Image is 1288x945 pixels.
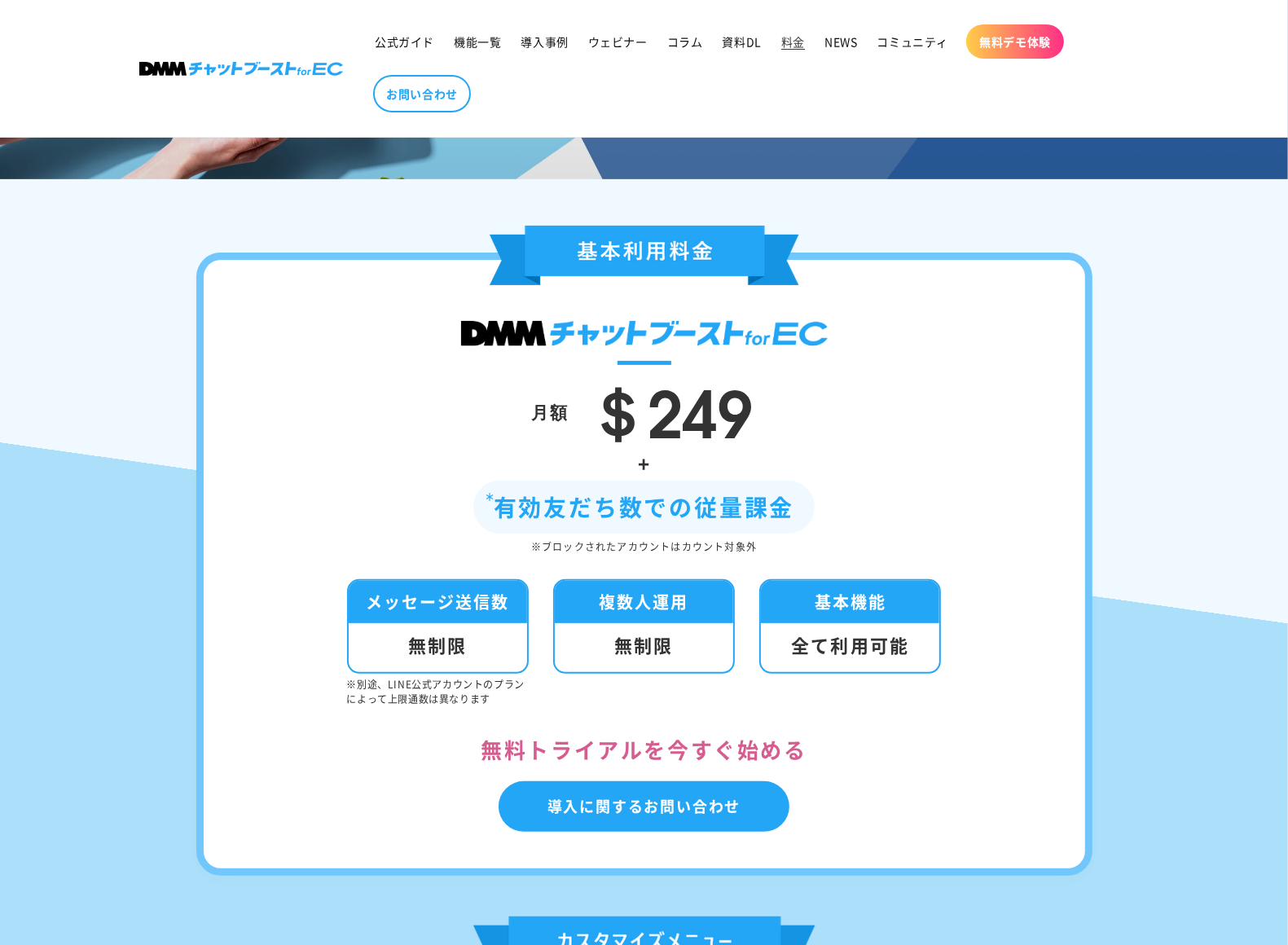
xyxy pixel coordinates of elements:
[375,34,434,49] span: 公式ガイド
[761,623,939,672] div: 全て利用可能
[585,360,753,456] span: ＄249
[555,581,733,623] div: 複数人運用
[511,24,578,59] a: 導入事例
[454,34,501,49] span: 機能一覧
[386,86,458,101] span: お問い合わせ
[588,34,648,49] span: ウェビナー
[781,34,805,49] span: 料金
[521,34,568,49] span: 導入事例
[139,62,343,76] img: 株式会社DMM Boost
[253,538,1036,556] div: ※ブロックされたアカウントはカウント対象外
[657,24,713,59] a: コラム
[347,677,529,706] p: ※別途、LINE公式アカウントのプランによって上限通数は異なります
[824,34,857,49] span: NEWS
[815,24,867,59] a: NEWS
[444,24,511,59] a: 機能一覧
[253,731,1036,769] div: 無料トライアルを今すぐ始める
[713,24,771,59] a: 資料DL
[373,75,471,112] a: お問い合わせ
[868,24,959,59] a: コミュニティ
[473,481,815,534] div: 有効友だち数での従量課金
[771,24,815,59] a: 料金
[966,24,1064,59] a: 無料デモ体験
[877,34,949,49] span: コミュニティ
[578,24,657,59] a: ウェビナー
[499,781,790,832] a: 導入に関するお問い合わせ
[723,34,762,49] span: 資料DL
[490,226,799,285] img: 基本利用料金
[761,581,939,623] div: 基本機能
[349,581,527,623] div: メッセージ送信数
[531,396,569,427] div: 月額
[979,34,1051,49] span: 無料デモ体験
[461,321,828,346] img: DMMチャットブースト
[667,34,703,49] span: コラム
[349,623,527,672] div: 無制限
[253,446,1036,481] div: +
[365,24,444,59] a: 公式ガイド
[555,623,733,672] div: 無制限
